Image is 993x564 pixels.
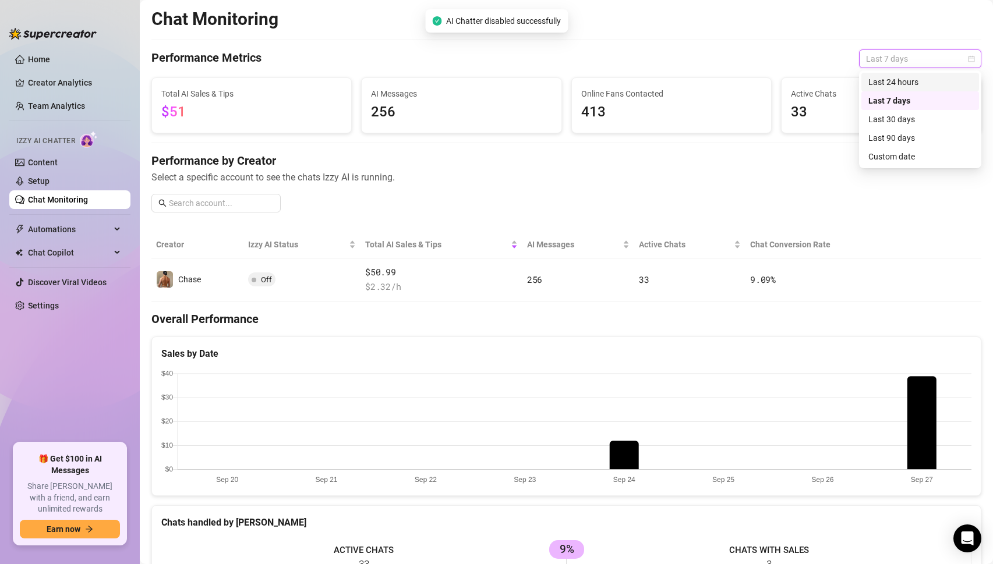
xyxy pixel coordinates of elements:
a: Discover Viral Videos [28,278,107,287]
span: Earn now [47,524,80,534]
span: 🎁 Get $100 in AI Messages [20,453,120,476]
span: Total AI Sales & Tips [161,87,342,100]
th: Izzy AI Status [243,231,361,258]
span: Active Chats [639,238,732,251]
span: AI Messages [371,87,552,100]
a: Chat Monitoring [28,195,88,204]
div: Chats handled by [PERSON_NAME] [161,515,971,530]
span: Select a specific account to see the chats Izzy AI is running. [151,170,981,185]
h4: Performance by Creator [151,152,981,169]
span: 413 [581,101,762,123]
div: Sales by Date [161,346,971,361]
a: Settings [28,301,59,310]
img: Chat Copilot [15,249,23,257]
span: 256 [371,101,552,123]
div: Last 30 days [861,110,979,129]
span: 9.09 % [750,274,776,285]
span: 256 [527,274,542,285]
a: Setup [28,176,50,186]
img: Chase [157,271,173,288]
span: $ 2.32 /h [365,280,518,294]
span: Last 7 days [866,50,974,68]
div: Open Intercom Messenger [953,524,981,552]
span: Izzy AI Status [248,238,347,251]
span: AI Messages [527,238,620,251]
span: Automations [28,220,111,239]
span: Chase [178,275,201,284]
div: Last 90 days [868,132,972,144]
input: Search account... [169,197,274,210]
div: Last 30 days [868,113,972,126]
span: AI Chatter disabled successfully [446,15,561,27]
img: logo-BBDzfeDw.svg [9,28,97,40]
th: Creator [151,231,243,258]
span: 33 [791,101,971,123]
div: Custom date [861,147,979,166]
h4: Overall Performance [151,311,981,327]
img: AI Chatter [80,131,98,148]
h4: Performance Metrics [151,49,261,68]
span: Off [261,275,272,284]
div: Last 7 days [868,94,972,107]
th: AI Messages [522,231,634,258]
th: Active Chats [634,231,745,258]
span: Total AI Sales & Tips [365,238,508,251]
span: check-circle [432,16,441,26]
span: Share [PERSON_NAME] with a friend, and earn unlimited rewards [20,481,120,515]
span: 33 [639,274,649,285]
div: Custom date [868,150,972,163]
div: Last 7 days [861,91,979,110]
span: search [158,199,167,207]
span: Izzy AI Chatter [16,136,75,147]
span: Chat Copilot [28,243,111,262]
a: Creator Analytics [28,73,121,92]
span: calendar [968,55,975,62]
span: $50.99 [365,265,518,279]
th: Total AI Sales & Tips [361,231,522,258]
a: Team Analytics [28,101,85,111]
div: Last 24 hours [861,73,979,91]
a: Content [28,158,58,167]
div: Last 90 days [861,129,979,147]
span: arrow-right [85,525,93,533]
a: Home [28,55,50,64]
span: Online Fans Contacted [581,87,762,100]
button: Earn nowarrow-right [20,520,120,538]
th: Chat Conversion Rate [745,231,898,258]
span: thunderbolt [15,225,24,234]
span: Active Chats [791,87,971,100]
span: $51 [161,104,186,120]
div: Last 24 hours [868,76,972,88]
h2: Chat Monitoring [151,8,278,30]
